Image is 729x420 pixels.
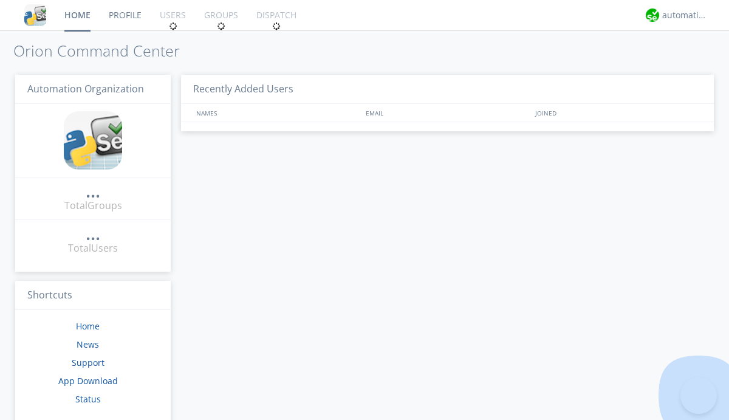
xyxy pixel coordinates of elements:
[217,22,225,30] img: spin.svg
[680,377,717,414] iframe: Toggle Customer Support
[75,393,101,405] a: Status
[76,320,100,332] a: Home
[86,227,100,241] a: ...
[27,82,144,95] span: Automation Organization
[363,104,532,122] div: EMAIL
[662,9,708,21] div: automation+atlas
[64,111,122,170] img: cddb5a64eb264b2086981ab96f4c1ba7
[72,357,104,368] a: Support
[77,339,99,350] a: News
[646,9,659,22] img: d2d01cd9b4174d08988066c6d424eccd
[15,281,171,311] h3: Shortcuts
[68,241,118,255] div: Total Users
[64,199,122,213] div: Total Groups
[86,185,100,197] div: ...
[58,375,118,387] a: App Download
[24,4,46,26] img: cddb5a64eb264b2086981ab96f4c1ba7
[193,104,360,122] div: NAMES
[86,227,100,239] div: ...
[272,22,281,30] img: spin.svg
[532,104,702,122] div: JOINED
[181,75,714,105] h3: Recently Added Users
[86,185,100,199] a: ...
[169,22,177,30] img: spin.svg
